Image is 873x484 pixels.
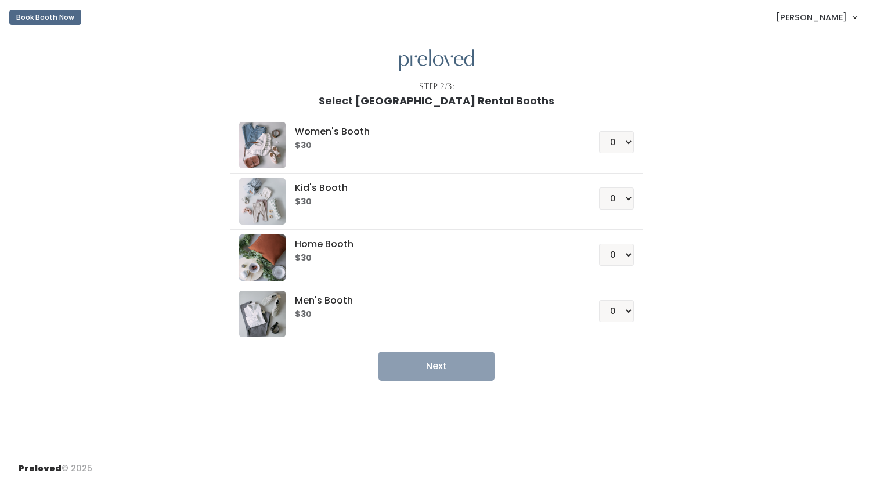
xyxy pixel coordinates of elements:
[9,5,81,30] a: Book Booth Now
[378,352,495,381] button: Next
[239,178,286,225] img: preloved logo
[776,11,847,24] span: [PERSON_NAME]
[295,183,571,193] h5: Kid's Booth
[399,49,474,72] img: preloved logo
[9,10,81,25] button: Book Booth Now
[19,463,62,474] span: Preloved
[239,291,286,337] img: preloved logo
[239,234,286,281] img: preloved logo
[295,239,571,250] h5: Home Booth
[239,122,286,168] img: preloved logo
[295,310,571,319] h6: $30
[295,141,571,150] h6: $30
[419,81,454,93] div: Step 2/3:
[295,197,571,207] h6: $30
[295,295,571,306] h5: Men's Booth
[19,453,92,475] div: © 2025
[295,127,571,137] h5: Women's Booth
[295,254,571,263] h6: $30
[319,95,554,107] h1: Select [GEOGRAPHIC_DATA] Rental Booths
[764,5,868,30] a: [PERSON_NAME]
